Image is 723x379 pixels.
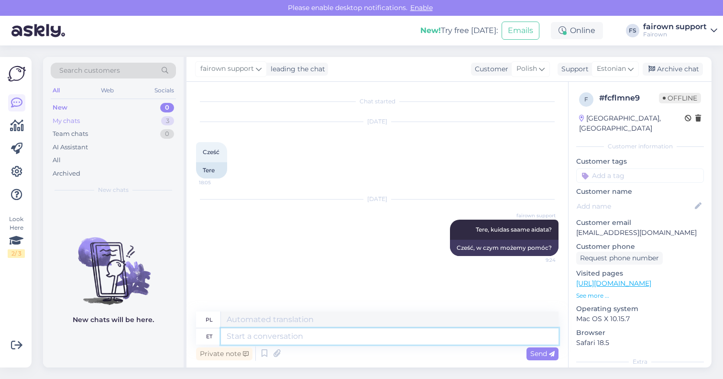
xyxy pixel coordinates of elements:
[576,279,651,288] a: [URL][DOMAIN_NAME]
[502,22,539,40] button: Emails
[643,23,707,31] div: fairown support
[407,3,436,12] span: Enable
[59,66,120,76] span: Search customers
[471,64,508,74] div: Customer
[153,84,176,97] div: Socials
[476,226,552,233] span: Tere, kuidas saame aidata?
[576,291,704,300] p: See more ...
[576,187,704,197] p: Customer name
[206,328,212,345] div: et
[576,304,704,314] p: Operating system
[643,63,703,76] div: Archive chat
[551,22,603,39] div: Online
[576,314,704,324] p: Mac OS X 10.15.7
[53,169,80,178] div: Archived
[576,218,704,228] p: Customer email
[53,129,88,139] div: Team chats
[584,96,588,103] span: f
[53,156,61,165] div: All
[577,201,693,212] input: Add name
[161,116,174,126] div: 3
[576,156,704,167] p: Customer tags
[196,195,559,203] div: [DATE]
[196,117,559,126] div: [DATE]
[8,65,26,83] img: Askly Logo
[643,31,707,38] div: Fairown
[643,23,717,38] a: fairown supportFairown
[196,97,559,106] div: Chat started
[43,220,184,306] img: No chats
[576,228,704,238] p: [EMAIL_ADDRESS][DOMAIN_NAME]
[53,116,80,126] div: My chats
[196,162,227,178] div: Tere
[196,347,252,360] div: Private note
[99,84,116,97] div: Web
[200,64,254,74] span: fairown support
[576,168,704,183] input: Add a tag
[516,64,537,74] span: Polish
[530,349,555,358] span: Send
[516,212,556,219] span: fairown support
[579,113,685,134] div: [GEOGRAPHIC_DATA], [GEOGRAPHIC_DATA]
[420,26,441,35] b: New!
[576,142,704,151] div: Customer information
[450,240,559,256] div: Cześć, w czym możemy pomóc?
[73,315,154,325] p: New chats will be here.
[8,249,25,258] div: 2 / 3
[53,143,88,152] div: AI Assistant
[160,103,174,112] div: 0
[420,25,498,36] div: Try free [DATE]:
[599,92,659,104] div: # fcflmne9
[199,179,235,186] span: 18:05
[160,129,174,139] div: 0
[203,148,219,156] span: Cześć
[576,268,704,279] p: Visited pages
[8,215,25,258] div: Look Here
[576,328,704,338] p: Browser
[576,338,704,348] p: Safari 18.5
[597,64,626,74] span: Estonian
[626,24,639,37] div: FS
[576,252,663,265] div: Request phone number
[51,84,62,97] div: All
[558,64,589,74] div: Support
[267,64,325,74] div: leading the chat
[206,312,213,328] div: pl
[576,242,704,252] p: Customer phone
[53,103,67,112] div: New
[520,256,556,264] span: 9:24
[98,186,129,194] span: New chats
[659,93,701,103] span: Offline
[576,357,704,366] div: Extra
